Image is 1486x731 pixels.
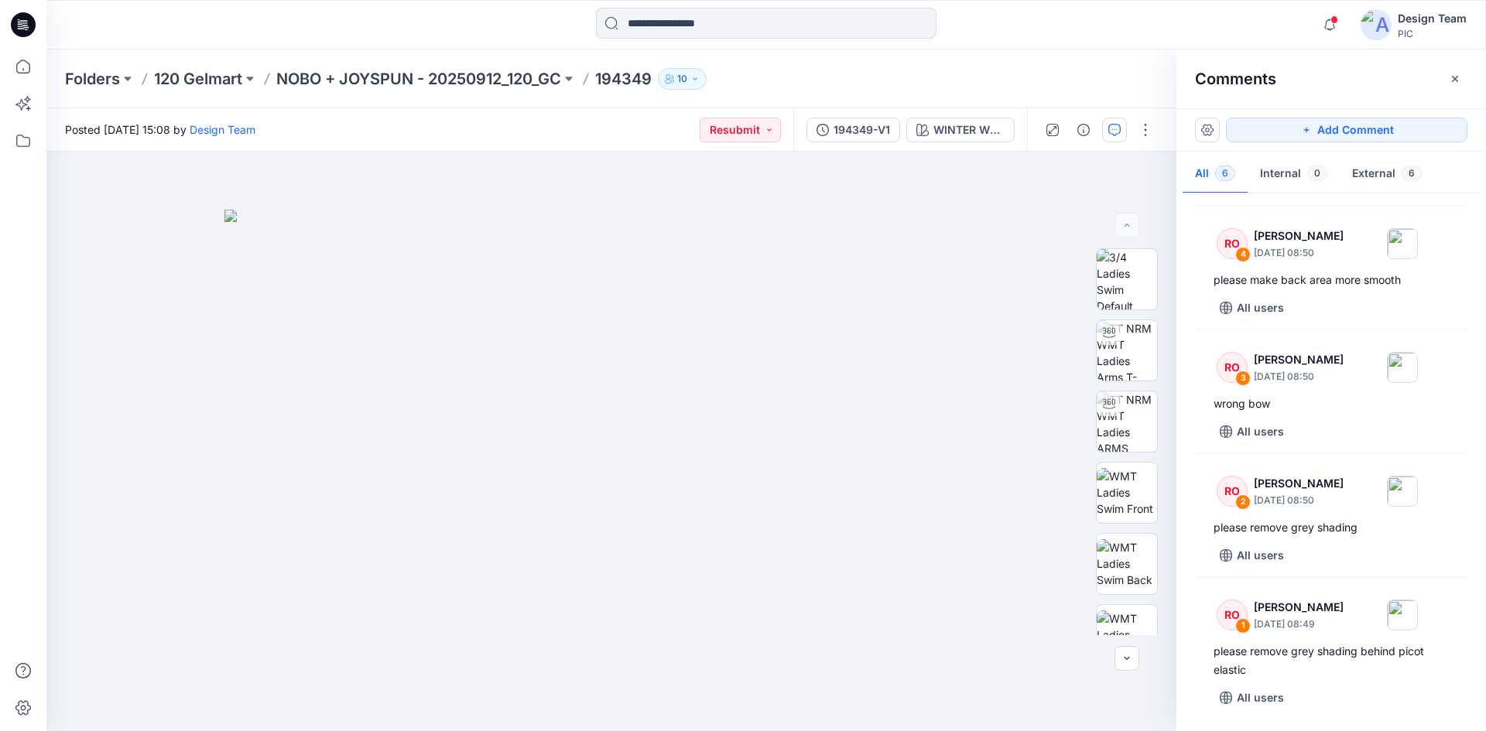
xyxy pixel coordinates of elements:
[276,68,561,90] a: NOBO + JOYSPUN - 20250912_120_GC
[1254,227,1344,245] p: [PERSON_NAME]
[1254,474,1344,493] p: [PERSON_NAME]
[190,123,255,136] a: Design Team
[1215,166,1235,181] span: 6
[1214,271,1449,289] div: please make back area more smooth
[1097,391,1157,452] img: TT NRM WMT Ladies ARMS DOWN
[658,68,707,90] button: 10
[806,118,900,142] button: 194349-V1
[1214,395,1449,413] div: wrong bow
[154,68,242,90] a: 120 Gelmart
[1226,118,1467,142] button: Add Comment
[1254,617,1344,632] p: [DATE] 08:49
[677,70,687,87] p: 10
[1398,9,1467,28] div: Design Team
[1217,476,1248,507] div: RO
[1214,685,1290,710] button: All users
[1183,155,1248,194] button: All
[1097,249,1157,309] img: 3/4 Ladies Swim Default
[1235,371,1251,386] div: 3
[1402,166,1422,181] span: 6
[1340,155,1434,194] button: External
[1254,493,1344,508] p: [DATE] 08:50
[1248,155,1340,194] button: Internal
[1214,642,1449,679] div: please remove grey shading behind picot elastic
[1237,546,1284,565] p: All users
[1237,422,1284,441] p: All users
[933,121,1005,138] div: WINTER WHITE
[1398,28,1467,39] div: PIC
[1214,518,1449,537] div: please remove grey shading
[1307,166,1327,181] span: 0
[65,121,255,138] span: Posted [DATE] 15:08 by
[1237,688,1284,707] p: All users
[1235,247,1251,262] div: 4
[65,68,120,90] a: Folders
[1217,599,1248,630] div: RO
[1195,70,1276,88] h2: Comments
[1214,543,1290,568] button: All users
[1254,369,1344,384] p: [DATE] 08:50
[1254,245,1344,261] p: [DATE] 08:50
[1217,228,1248,259] div: RO
[1235,618,1251,634] div: 1
[595,68,652,90] p: 194349
[1097,610,1157,659] img: WMT Ladies Swim Left
[1097,320,1157,381] img: TT NRM WMT Ladies Arms T-POSE
[1237,299,1284,317] p: All users
[906,118,1015,142] button: WINTER WHITE
[1361,9,1392,40] img: avatar
[1097,539,1157,588] img: WMT Ladies Swim Back
[1214,295,1290,320] button: All users
[1254,598,1344,617] p: [PERSON_NAME]
[1217,352,1248,383] div: RO
[1097,468,1157,517] img: WMT Ladies Swim Front
[834,121,890,138] div: 194349-V1
[1214,419,1290,444] button: All users
[1071,118,1096,142] button: Details
[1235,494,1251,510] div: 2
[1254,350,1344,369] p: [PERSON_NAME]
